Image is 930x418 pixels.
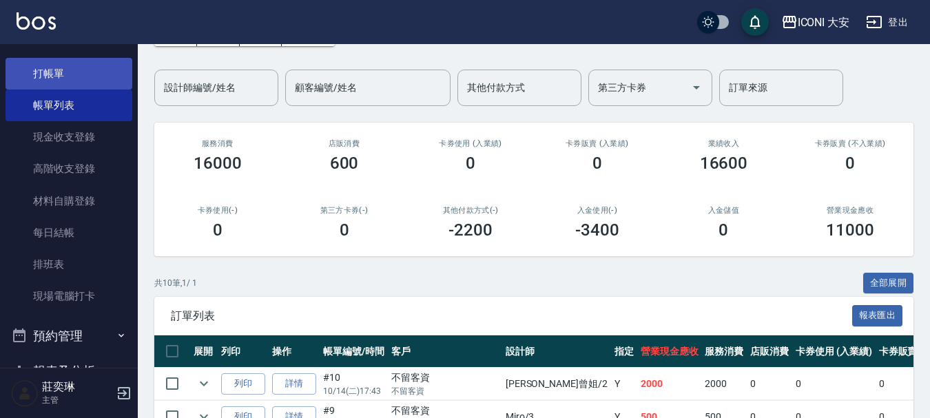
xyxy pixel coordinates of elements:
[803,206,897,215] h2: 營業現金應收
[747,335,792,368] th: 店販消費
[6,353,132,389] button: 報表及分析
[719,220,728,240] h3: 0
[852,309,903,322] a: 報表匯出
[330,154,359,173] h3: 600
[154,277,197,289] p: 共 10 筆, 1 / 1
[171,206,265,215] h2: 卡券使用(-)
[677,206,771,215] h2: 入金儲值
[6,185,132,217] a: 材料自購登錄
[550,206,644,215] h2: 入金使用(-)
[611,368,637,400] td: Y
[391,370,499,385] div: 不留客資
[6,58,132,90] a: 打帳單
[502,335,611,368] th: 設計師
[388,335,502,368] th: 客戶
[685,76,707,98] button: Open
[269,335,320,368] th: 操作
[171,139,265,148] h3: 服務消費
[6,153,132,185] a: 高階收支登錄
[575,220,619,240] h3: -3400
[592,154,602,173] h3: 0
[171,309,852,323] span: 訂單列表
[6,280,132,312] a: 現場電腦打卡
[221,373,265,395] button: 列印
[502,368,611,400] td: [PERSON_NAME]曾姐 /2
[391,404,499,418] div: 不留客資
[826,220,874,240] h3: 11000
[6,90,132,121] a: 帳單列表
[6,249,132,280] a: 排班表
[448,220,493,240] h3: -2200
[424,206,517,215] h2: 其他付款方式(-)
[320,368,388,400] td: #10
[190,335,218,368] th: 展開
[637,368,702,400] td: 2000
[677,139,771,148] h2: 業績收入
[863,273,914,294] button: 全部展開
[213,220,223,240] h3: 0
[798,14,850,31] div: ICONI 大安
[792,368,876,400] td: 0
[298,206,391,215] h2: 第三方卡券(-)
[803,139,897,148] h2: 卡券販賣 (不入業績)
[466,154,475,173] h3: 0
[340,220,349,240] h3: 0
[272,373,316,395] a: 詳情
[637,335,702,368] th: 營業現金應收
[611,335,637,368] th: 指定
[776,8,856,36] button: ICONI 大安
[550,139,644,148] h2: 卡券販賣 (入業績)
[701,368,747,400] td: 2000
[6,217,132,249] a: 每日結帳
[17,12,56,30] img: Logo
[323,385,384,397] p: 10/14 (二) 17:43
[391,385,499,397] p: 不留客資
[218,335,269,368] th: 列印
[747,368,792,400] td: 0
[424,139,517,148] h2: 卡券使用 (入業績)
[792,335,876,368] th: 卡券使用 (入業績)
[42,380,112,394] h5: 莊奕琳
[852,305,903,326] button: 報表匯出
[741,8,769,36] button: save
[194,154,242,173] h3: 16000
[298,139,391,148] h2: 店販消費
[11,379,39,407] img: Person
[701,335,747,368] th: 服務消費
[320,335,388,368] th: 帳單編號/時間
[42,394,112,406] p: 主管
[860,10,913,35] button: 登出
[194,373,214,394] button: expand row
[6,121,132,153] a: 現金收支登錄
[700,154,748,173] h3: 16600
[6,318,132,354] button: 預約管理
[845,154,855,173] h3: 0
